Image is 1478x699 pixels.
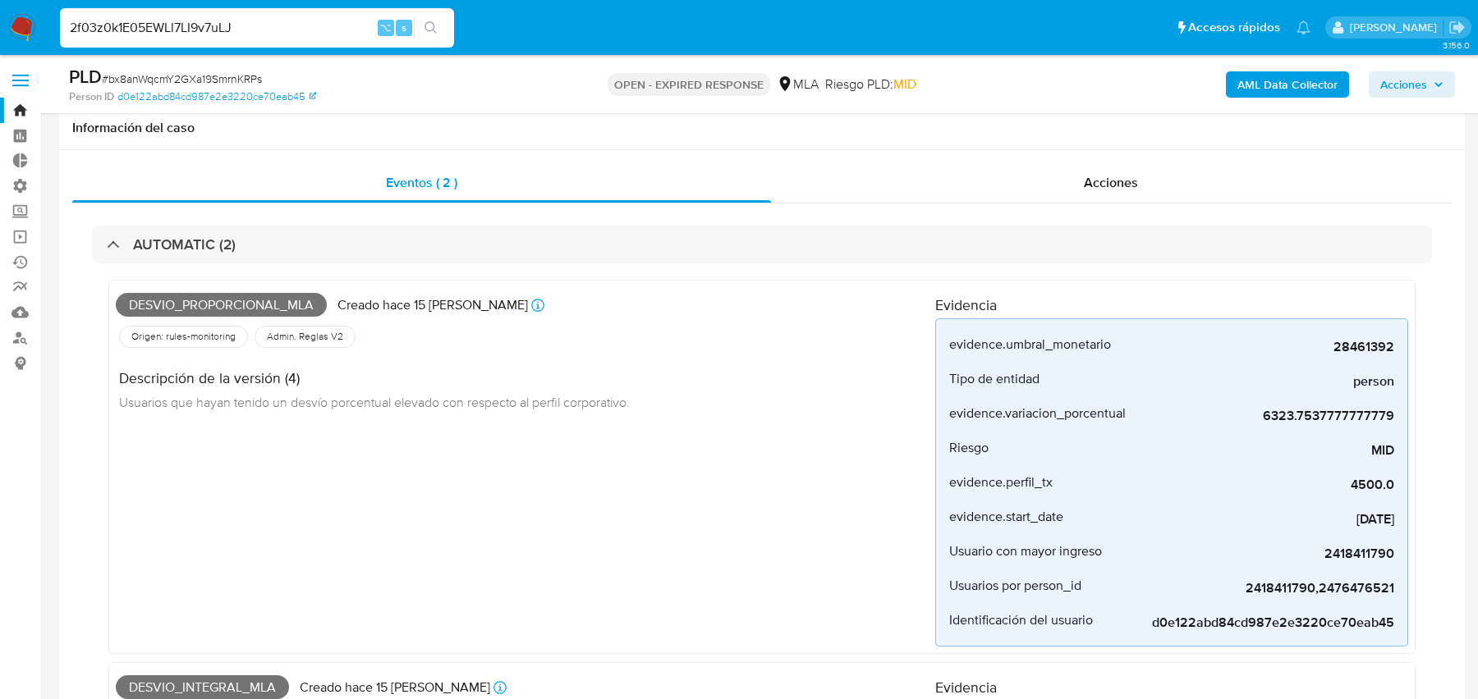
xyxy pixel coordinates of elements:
[402,20,406,35] span: s
[1297,21,1310,34] a: Notificaciones
[300,678,490,697] p: Creado hace 15 [PERSON_NAME]
[265,330,345,343] span: Admin. Reglas V2
[116,293,327,318] span: Desvio_proporcional_mla
[117,89,316,104] a: d0e122abd84cd987e2e3220ce70eab45
[379,20,392,35] span: ⌥
[102,71,262,87] span: # bx8anWqcmY2GXa19SmrnKRPs
[337,296,528,314] p: Creado hace 15 [PERSON_NAME]
[119,393,630,411] span: Usuarios que hayan tenido un desvío porcentual elevado con respecto al perfil corporativo.
[92,226,1432,263] div: AUTOMATIC (2)
[777,75,819,94] div: MLA
[1237,71,1338,98] b: AML Data Collector
[1188,19,1280,36] span: Accesos rápidos
[386,173,457,192] span: Eventos ( 2 )
[1448,19,1466,36] a: Salir
[72,120,1452,136] h1: Información del caso
[608,73,770,96] p: OPEN - EXPIRED RESPONSE
[133,235,236,254] h3: AUTOMATIC (2)
[1350,20,1443,35] p: juan.calo@mercadolibre.com
[1369,71,1455,98] button: Acciones
[119,369,630,387] h4: Descripción de la versión (4)
[60,17,454,39] input: Buscar usuario o caso...
[130,330,237,343] span: Origen: rules-monitoring
[1380,71,1427,98] span: Acciones
[825,75,916,94] span: Riesgo PLD:
[69,63,102,89] b: PLD
[1226,71,1349,98] button: AML Data Collector
[69,89,114,104] b: Person ID
[414,16,448,39] button: search-icon
[893,75,916,94] span: MID
[1084,173,1138,192] span: Acciones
